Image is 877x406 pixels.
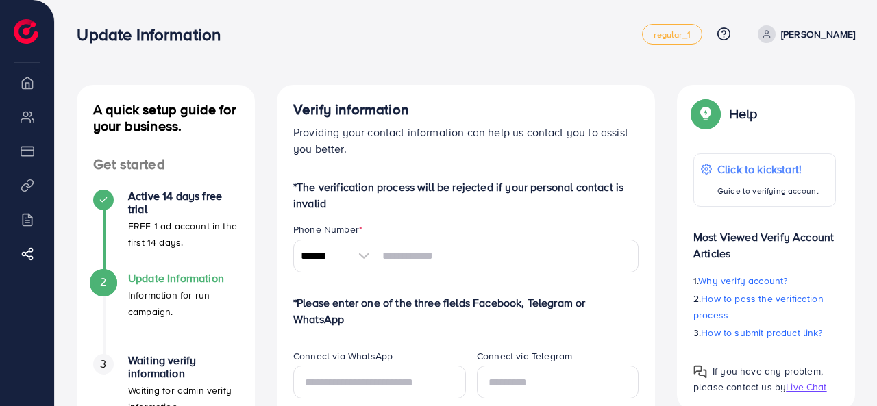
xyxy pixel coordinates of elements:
p: FREE 1 ad account in the first 14 days. [128,218,238,251]
label: Connect via WhatsApp [293,349,393,363]
span: How to pass the verification process [693,292,824,322]
p: Most Viewed Verify Account Articles [693,218,836,262]
p: Guide to verifying account [717,183,819,199]
label: Phone Number [293,223,362,236]
li: Update Information [77,272,255,354]
p: 3. [693,325,836,341]
p: *The verification process will be rejected if your personal contact is invalid [293,179,639,212]
h4: Waiting verify information [128,354,238,380]
p: 2. [693,290,836,323]
li: Active 14 days free trial [77,190,255,272]
span: How to submit product link? [701,326,822,340]
img: Popup guide [693,365,707,379]
p: Information for run campaign. [128,287,238,320]
a: regular_1 [642,24,702,45]
span: Live Chat [786,380,826,394]
h4: Get started [77,156,255,173]
span: 2 [100,274,106,290]
p: Click to kickstart! [717,161,819,177]
img: logo [14,19,38,44]
p: [PERSON_NAME] [781,26,855,42]
span: regular_1 [654,30,690,39]
span: Why verify account? [698,274,787,288]
label: Connect via Telegram [477,349,572,363]
h3: Update Information [77,25,232,45]
span: 3 [100,356,106,372]
h4: Active 14 days free trial [128,190,238,216]
p: Help [729,105,758,122]
span: If you have any problem, please contact us by [693,364,823,394]
a: [PERSON_NAME] [752,25,855,43]
img: Popup guide [693,101,718,126]
p: 1. [693,272,836,289]
p: *Please enter one of the three fields Facebook, Telegram or WhatsApp [293,294,639,327]
h4: Verify information [293,101,639,118]
p: Providing your contact information can help us contact you to assist you better. [293,124,639,157]
h4: A quick setup guide for your business. [77,101,255,134]
h4: Update Information [128,272,238,285]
